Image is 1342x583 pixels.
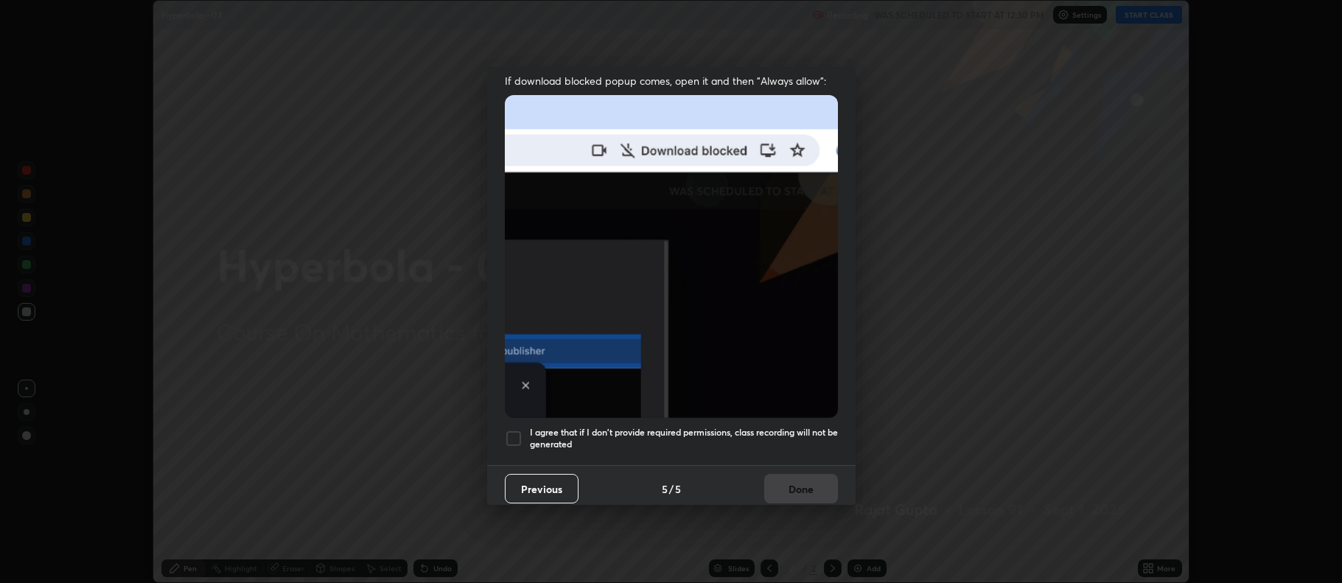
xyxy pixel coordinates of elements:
button: Previous [505,474,579,503]
img: downloads-permission-blocked.gif [505,95,838,417]
h4: / [669,481,674,497]
span: If download blocked popup comes, open it and then "Always allow": [505,74,838,88]
h4: 5 [675,481,681,497]
h4: 5 [662,481,668,497]
h5: I agree that if I don't provide required permissions, class recording will not be generated [530,427,838,450]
